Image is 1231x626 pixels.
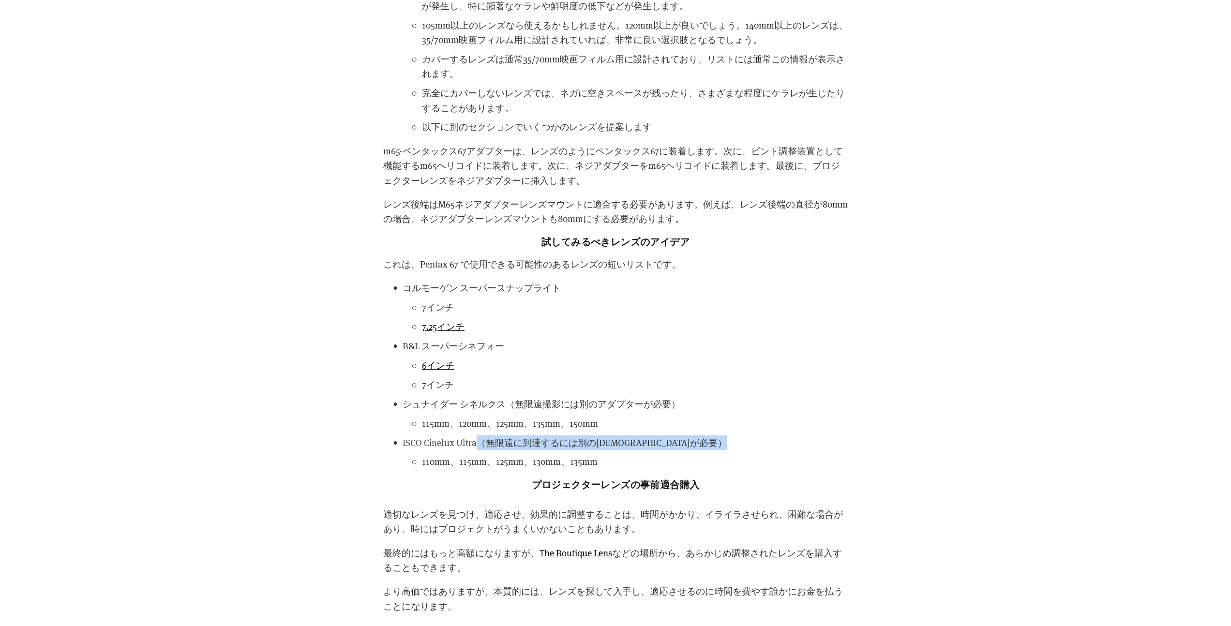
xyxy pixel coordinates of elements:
a: The Boutique Lens [540,547,612,559]
font: レンズ後端はM65ネジアダプターレンズマウントに適合する必要があります。例えば、レンズ後端の直径が80mmの場合、ネジアダプターレンズマウントも80mmにする必要があります。 [383,198,848,224]
font: カバーするレンズは通常35/70mm映画フィルム用に設計されており、リストには通常この情報が表示されます。 [422,53,845,79]
font: 最終的にはもっと高額になりますが、 [383,547,540,559]
font: 7インチ [422,301,454,313]
font: 完全にカバーしないレンズでは、ネガに空きスペースが残ったり、さまざまな程度にケラレが生じたりすることがあります。 [422,87,845,113]
font: 110mm、115mm、125mm、130mm、135mm [422,455,598,467]
font: 以下に別のセクションでいくつかのレンズを提案します [422,120,652,133]
font: これは、Pentax 67 で使用できる可能性のあるレンズの短いリストです。 [383,258,681,270]
a: ISCO Cinelux Ultra [403,436,477,448]
a: 6インチ [422,359,454,371]
font: 試してみるべきレンズのアイデア [541,237,690,247]
font: 105mm以上のレンズなら使えるかもしれません。120mm以上が良いでしょう。140mm以上のレンズは、35/70mm映画フィルム用に設計されていれば、非常に良い選択肢となるでしょう。 [422,19,848,45]
font: などの場所から、あらかじめ調整されたレンズを購入することもできます。 [383,547,842,573]
font: プロジェクターレンズの事前適合購入 [532,479,700,490]
font: 115mm、120mm、125mm、135mm、150mm [422,417,598,429]
a: 7.25インチ [422,320,465,332]
font: コルモーゲン スーパースナップライト [403,282,561,294]
font: 7インチ [422,378,454,390]
font: 適切なレンズを見つけ、適応させ、効果的に調整することは、時間がかかり、イライラさせられ、困難な場合があり、時にはプロジェクトがうまくいかないこともあります。 [383,508,843,535]
font: m65-ペンタックス67アダプターは、レンズのようにペンタックス67に装着します。次に、ピント調整装置として機能するm65ヘリコイドに装着します。次に、ネジアダプターをm65ヘリコイドに装着しま... [383,145,843,186]
font: シュナイダー シネルクス（無限遠撮影には別のアダプターが必要） [403,398,680,410]
font: （無限遠に到達するには別の[DEMOGRAPHIC_DATA]が必要） [477,436,727,448]
font: より高価ではありますが、本質的には、レンズを探して入手し、適応させるのに時間を費やす誰かにお金を払うことになります。 [383,585,843,611]
font: B&L スーパーシネフォー [403,340,504,352]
